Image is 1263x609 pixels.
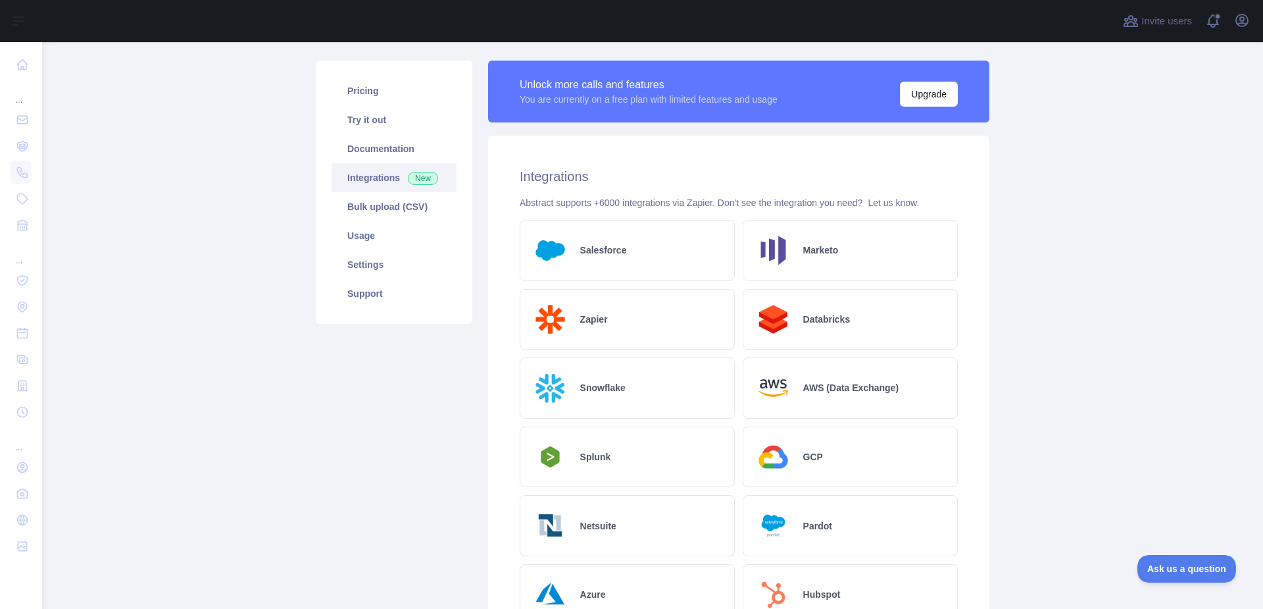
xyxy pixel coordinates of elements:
[754,231,793,270] img: Logo
[580,244,627,257] h2: Salesforce
[803,450,823,463] h2: GCP
[520,167,958,186] h2: Integrations
[580,381,626,394] h2: Snowflake
[520,93,778,106] div: You are currently on a free plan with limited features and usage
[803,519,832,533] h2: Pardot
[1120,11,1195,32] button: Invite users
[754,300,793,339] img: Logo
[803,588,841,601] h2: Hubspot
[803,244,839,257] h2: Marketo
[1141,14,1192,29] span: Invite users
[1137,555,1237,583] iframe: Toggle Customer Support
[332,221,457,250] a: Usage
[332,134,457,163] a: Documentation
[332,76,457,105] a: Pricing
[803,381,899,394] h2: AWS (Data Exchange)
[520,77,778,93] div: Unlock more calls and features
[408,172,438,185] span: New
[531,300,570,339] img: Logo
[754,438,793,477] img: Logo
[580,519,616,533] h2: Netsuite
[11,240,32,266] div: ...
[580,450,611,463] h2: Splunk
[754,506,793,545] img: Logo
[531,231,570,270] img: Logo
[11,79,32,105] div: ...
[332,105,457,134] a: Try it out
[332,279,457,308] a: Support
[868,198,919,208] a: Let us know.
[531,369,570,408] img: Logo
[580,588,606,601] h2: Azure
[531,506,570,545] img: Logo
[11,427,32,453] div: ...
[531,442,570,471] img: Logo
[754,369,793,408] img: Logo
[580,313,608,326] h2: Zapier
[900,82,958,107] button: Upgrade
[332,163,457,192] a: Integrations New
[803,313,851,326] h2: Databricks
[332,192,457,221] a: Bulk upload (CSV)
[332,250,457,279] a: Settings
[520,196,958,209] div: Abstract supports +6000 integrations via Zapier. Don't see the integration you need?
